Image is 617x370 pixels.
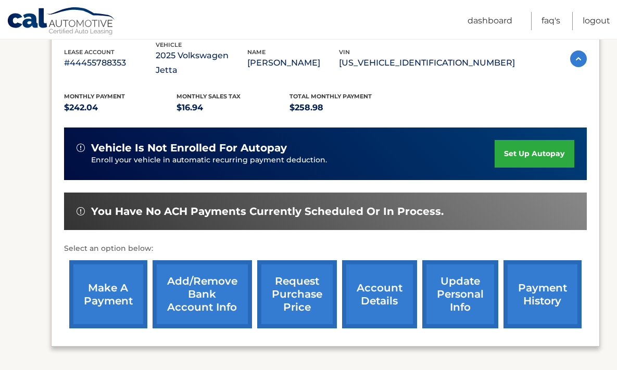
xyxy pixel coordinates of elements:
[7,7,116,37] a: Cal Automotive
[156,48,247,78] p: 2025 Volkswagen Jetta
[503,260,582,328] a: payment history
[177,93,241,100] span: Monthly sales Tax
[422,260,498,328] a: update personal info
[542,12,560,30] a: FAQ's
[342,260,417,328] a: account details
[247,48,266,56] span: name
[570,50,587,67] img: accordion-active.svg
[69,260,147,328] a: make a payment
[64,243,587,255] p: Select an option below:
[177,100,289,115] p: $16.94
[339,56,515,70] p: [US_VEHICLE_IDENTIFICATION_NUMBER]
[64,48,115,56] span: lease account
[91,142,287,155] span: vehicle is not enrolled for autopay
[257,260,337,328] a: request purchase price
[91,155,495,166] p: Enroll your vehicle in automatic recurring payment deduction.
[289,100,402,115] p: $258.98
[156,41,182,48] span: vehicle
[64,100,177,115] p: $242.04
[153,260,252,328] a: Add/Remove bank account info
[289,93,372,100] span: Total Monthly Payment
[64,56,156,70] p: #44455788353
[468,12,512,30] a: Dashboard
[495,140,574,168] a: set up autopay
[339,48,350,56] span: vin
[64,93,125,100] span: Monthly Payment
[77,144,85,152] img: alert-white.svg
[247,56,339,70] p: [PERSON_NAME]
[91,205,444,218] span: You have no ACH payments currently scheduled or in process.
[77,207,85,215] img: alert-white.svg
[583,12,610,30] a: Logout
